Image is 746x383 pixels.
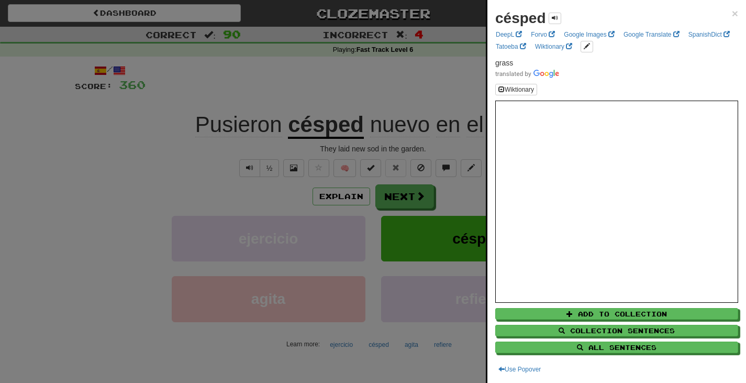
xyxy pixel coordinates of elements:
[495,325,738,336] button: Collection Sentences
[495,84,537,95] button: Wiktionary
[732,8,738,19] button: Close
[493,41,529,52] a: Tatoeba
[620,29,683,40] a: Google Translate
[732,7,738,19] span: ×
[561,29,618,40] a: Google Images
[685,29,733,40] a: SpanishDict
[581,41,593,52] button: edit links
[495,59,513,67] span: grass
[495,364,544,375] button: Use Popover
[495,10,546,26] strong: césped
[532,41,575,52] a: Wiktionary
[495,342,738,353] button: All Sentences
[495,70,559,78] img: Color short
[528,29,558,40] a: Forvo
[493,29,525,40] a: DeepL
[495,308,738,320] button: Add to Collection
